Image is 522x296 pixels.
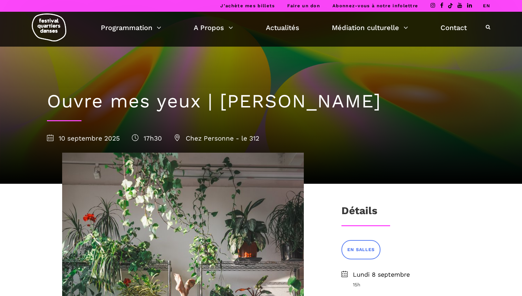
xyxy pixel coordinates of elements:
span: Chez Personne - le 312 [174,134,259,142]
h1: Ouvre mes yeux | [PERSON_NAME] [47,90,475,113]
a: Actualités [266,22,299,34]
a: Contact [441,22,467,34]
span: 10 septembre 2025 [47,134,120,142]
span: Lundi 8 septembre [353,270,475,280]
a: EN [483,3,490,8]
img: logo-fqd-med [32,13,66,41]
a: Programmation [101,22,161,34]
a: Médiation culturelle [332,22,408,34]
a: A Propos [194,22,233,34]
a: Faire un don [287,3,320,8]
span: 17h30 [132,134,162,142]
a: J’achète mes billets [220,3,275,8]
a: Abonnez-vous à notre infolettre [332,3,418,8]
a: EN SALLES [341,240,380,259]
h3: Détails [341,204,377,222]
span: 15h [353,281,475,288]
span: EN SALLES [347,246,374,254]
